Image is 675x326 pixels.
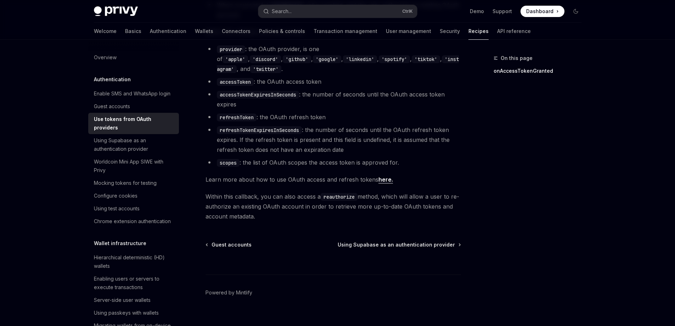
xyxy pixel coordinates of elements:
[88,215,179,228] a: Chrome extension authentication
[497,23,531,40] a: API reference
[313,55,341,63] code: 'google'
[386,23,431,40] a: User management
[206,289,252,296] a: Powered by Mintlify
[259,23,305,40] a: Policies & controls
[206,89,461,109] li: : the number of seconds until the OAuth access token expires
[217,45,245,53] code: provider
[88,87,179,100] a: Enable SMS and WhatsApp login
[94,136,175,153] div: Using Supabase as an authentication provider
[88,155,179,177] a: Worldcoin Mini App SIWE with Privy
[250,55,281,63] code: 'discord'
[88,251,179,272] a: Hierarchical deterministic (HD) wallets
[402,9,413,14] span: Ctrl K
[94,217,171,226] div: Chrome extension authentication
[94,89,170,98] div: Enable SMS and WhatsApp login
[206,125,461,155] li: : the number of seconds until the OAuth refresh token expires. If the refresh token is present an...
[94,102,130,111] div: Guest accounts
[212,241,252,248] span: Guest accounts
[150,23,186,40] a: Authentication
[223,55,248,63] code: 'apple'
[206,192,461,221] span: Within this callback, you can also access a method, which will allow a user to re-authorize an ex...
[217,114,257,121] code: refreshToken
[94,23,117,40] a: Welcome
[88,100,179,113] a: Guest accounts
[570,6,581,17] button: Toggle dark mode
[88,294,179,306] a: Server-side user wallets
[217,78,254,86] code: accessToken
[94,204,140,213] div: Using test accounts
[88,202,179,215] a: Using test accounts
[314,23,377,40] a: Transaction management
[94,179,157,187] div: Mocking tokens for testing
[338,241,455,248] span: Using Supabase as an authentication provider
[321,193,358,201] code: reauthorize
[283,55,311,63] code: 'github'
[94,296,151,304] div: Server-side user wallets
[88,134,179,155] a: Using Supabase as an authentication provider
[206,158,461,167] li: : the list of OAuth scopes the access token is approved for.
[217,126,302,134] code: refreshTokenExpiresInSeconds
[195,23,213,40] a: Wallets
[250,65,281,73] code: 'twitter'
[94,115,175,132] div: Use tokens from OAuth providers
[88,189,179,202] a: Configure cookies
[379,55,410,63] code: 'spotify'
[94,239,146,248] h5: Wallet infrastructure
[272,7,292,16] div: Search...
[94,6,138,16] img: dark logo
[206,175,461,184] span: Learn more about how to use OAuth access and refresh tokens
[88,51,179,64] a: Overview
[258,5,417,18] button: Search...CtrlK
[94,253,175,270] div: Hierarchical deterministic (HD) wallets
[206,112,461,122] li: : the OAuth refresh token
[378,176,393,183] a: here.
[338,241,460,248] a: Using Supabase as an authentication provider
[217,91,299,99] code: accessTokenExpiresInSeconds
[468,23,489,40] a: Recipes
[521,6,564,17] a: Dashboard
[526,8,553,15] span: Dashboard
[206,44,461,74] li: : the OAuth provider, is one of , , , , , , , , and .
[94,158,175,175] div: Worldcoin Mini App SIWE with Privy
[501,54,533,62] span: On this page
[94,309,159,317] div: Using passkeys with wallets
[88,113,179,134] a: Use tokens from OAuth providers
[94,75,131,84] h5: Authentication
[206,77,461,87] li: : the OAuth access token
[440,23,460,40] a: Security
[343,55,377,63] code: 'linkedin'
[88,306,179,319] a: Using passkeys with wallets
[94,192,137,200] div: Configure cookies
[94,275,175,292] div: Enabling users or servers to execute transactions
[217,159,240,167] code: scopes
[494,65,587,77] a: onAccessTokenGranted
[222,23,251,40] a: Connectors
[125,23,141,40] a: Basics
[94,53,117,62] div: Overview
[88,177,179,189] a: Mocking tokens for testing
[412,55,440,63] code: 'tiktok'
[88,272,179,294] a: Enabling users or servers to execute transactions
[493,8,512,15] a: Support
[206,241,252,248] a: Guest accounts
[470,8,484,15] a: Demo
